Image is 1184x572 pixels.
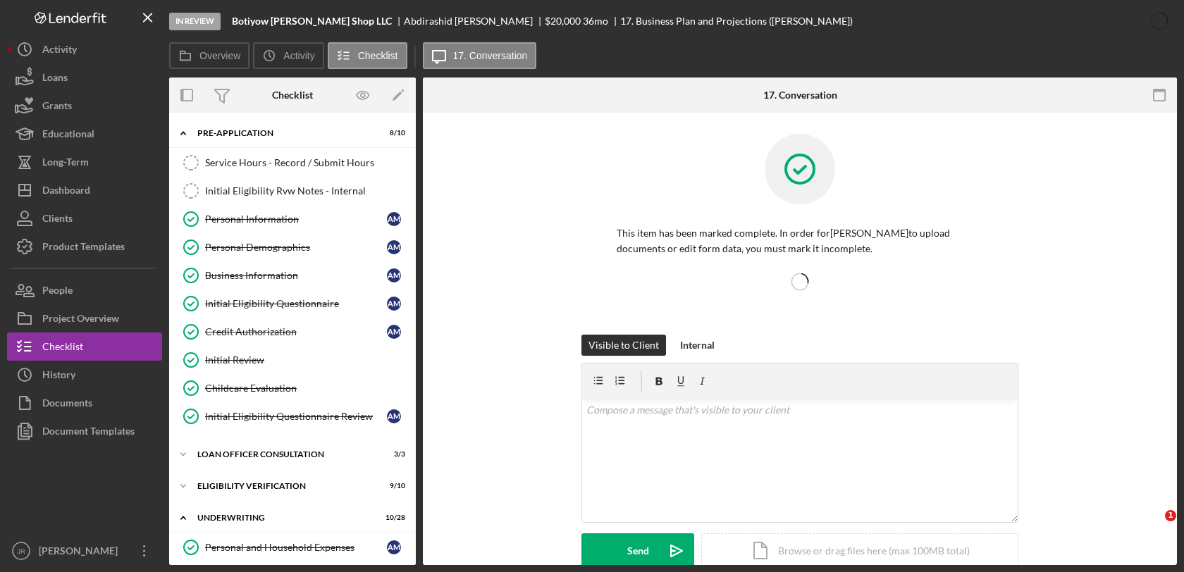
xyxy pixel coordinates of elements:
div: A M [387,540,401,554]
button: Internal [673,335,722,356]
a: Initial Eligibility Questionnaire ReviewAM [176,402,409,430]
div: Business Information [205,270,387,281]
div: Visible to Client [588,335,659,356]
button: Documents [7,389,162,417]
div: Initial Eligibility Questionnaire Review [205,411,387,422]
button: Product Templates [7,232,162,261]
a: Business InformationAM [176,261,409,290]
button: Loans [7,63,162,92]
button: Dashboard [7,176,162,204]
div: Send [627,533,649,568]
text: JR [17,547,25,555]
div: Educational [42,120,94,151]
button: People [7,276,162,304]
button: Educational [7,120,162,148]
div: Product Templates [42,232,125,264]
div: History [42,361,75,392]
div: 3 / 3 [380,450,405,459]
div: Initial Review [205,354,408,366]
a: Personal and Household ExpensesAM [176,533,409,561]
div: Checklist [42,332,83,364]
div: A M [387,212,401,226]
button: Visible to Client [581,335,666,356]
div: Service Hours - Record / Submit Hours [205,157,408,168]
label: Overview [199,50,240,61]
button: History [7,361,162,389]
button: Checklist [328,42,407,69]
div: Loan Officer Consultation [197,450,370,459]
button: Document Templates [7,417,162,445]
iframe: Intercom live chat [1136,510,1170,544]
div: Initial Eligibility Rvw Notes - Internal [205,185,408,197]
div: Project Overview [42,304,119,336]
div: 9 / 10 [380,482,405,490]
div: A M [387,325,401,339]
div: 17. Business Plan and Projections ([PERSON_NAME]) [620,15,853,27]
div: Personal and Household Expenses [205,542,387,553]
div: Loans [42,63,68,95]
label: 17. Conversation [453,50,528,61]
div: Pre-Application [197,129,370,137]
div: 17. Conversation [763,89,837,101]
div: Grants [42,92,72,123]
a: Initial Eligibility QuestionnaireAM [176,290,409,318]
div: In Review [169,13,221,30]
p: This item has been marked complete. In order for [PERSON_NAME] to upload documents or edit form d... [617,225,983,257]
a: Initial Eligibility Rvw Notes - Internal [176,177,409,205]
button: Clients [7,204,162,232]
button: JR[PERSON_NAME] [7,537,162,565]
button: Checklist [7,332,162,361]
div: Documents [42,389,92,421]
a: Credit AuthorizationAM [176,318,409,346]
div: Dashboard [42,176,90,208]
span: 1 [1165,510,1176,521]
button: Activity [253,42,323,69]
div: Credit Authorization [205,326,387,337]
div: Internal [680,335,715,356]
a: Personal DemographicsAM [176,233,409,261]
div: Activity [42,35,77,67]
div: Personal Demographics [205,242,387,253]
div: A M [387,409,401,423]
div: Document Templates [42,417,135,449]
div: Clients [42,204,73,236]
div: Long-Term [42,148,89,180]
div: 10 / 28 [380,514,405,522]
div: 8 / 10 [380,129,405,137]
a: Personal InformationAM [176,205,409,233]
button: Activity [7,35,162,63]
div: Checklist [272,89,313,101]
div: Personal Information [205,213,387,225]
button: Grants [7,92,162,120]
button: Send [581,533,694,568]
a: Service Hours - Record / Submit Hours [176,149,409,177]
div: Eligibility Verification [197,482,370,490]
div: [PERSON_NAME] [35,537,127,568]
a: Childcare Evaluation [176,374,409,402]
label: Activity [283,50,314,61]
div: 36 mo [583,15,608,27]
button: Long-Term [7,148,162,176]
b: Botiyow [PERSON_NAME] Shop LLC [232,15,392,27]
button: Project Overview [7,304,162,332]
div: Childcare Evaluation [205,383,408,394]
div: Abdirashid [PERSON_NAME] [404,15,545,27]
div: A M [387,268,401,282]
div: A M [387,240,401,254]
button: 17. Conversation [423,42,537,69]
a: Initial Review [176,346,409,374]
div: Initial Eligibility Questionnaire [205,298,387,309]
